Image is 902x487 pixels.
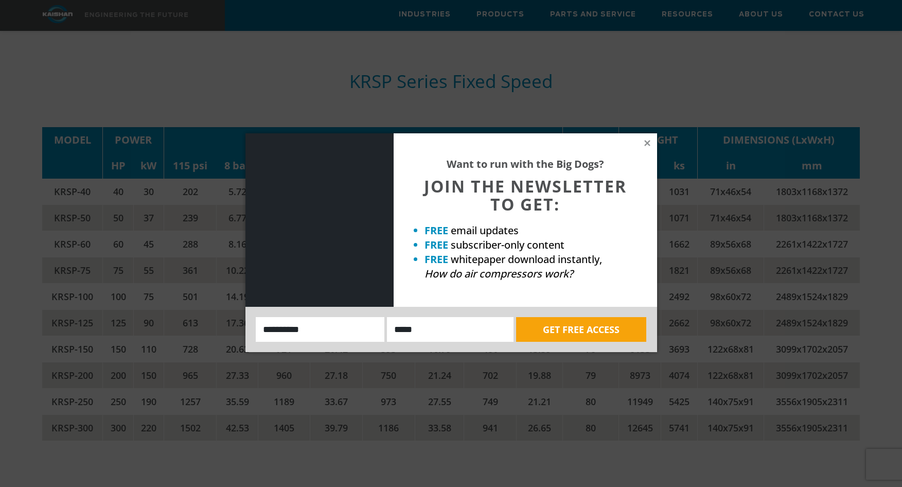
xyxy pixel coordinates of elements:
[451,223,519,237] span: email updates
[425,252,448,266] strong: FREE
[451,238,564,252] span: subscriber-only content
[424,175,627,215] span: JOIN THE NEWSLETTER TO GET:
[425,267,573,281] em: How do air compressors work?
[425,223,448,237] strong: FREE
[256,317,385,342] input: Name:
[447,157,604,171] strong: Want to run with the Big Dogs?
[451,252,602,266] span: whitepaper download instantly,
[643,138,652,148] button: Close
[387,317,514,342] input: Email
[516,317,646,342] button: GET FREE ACCESS
[425,238,448,252] strong: FREE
